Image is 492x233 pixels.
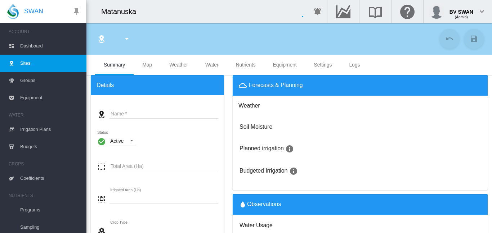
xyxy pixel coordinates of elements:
span: WATER [9,109,81,121]
button: Click to go to list of Sites [94,32,109,46]
md-icon: Go to the Data Hub [335,7,352,16]
span: Settings [314,62,332,68]
md-icon: icon-menu-down [122,35,131,43]
md-icon: icon-weather-cloudy [238,81,247,90]
span: Irrigation Plans [20,121,81,138]
md-icon: icon-chevron-down [478,7,486,16]
md-icon: icon-select [97,163,106,171]
span: Days we are going to water [287,168,298,174]
md-icon: icon-water [238,200,247,209]
img: SWAN-Landscape-Logo-Colour-drop.png [7,4,19,19]
md-icon: icon-content-save [470,35,478,43]
button: Cancel Changes [439,29,460,49]
span: Programs [20,201,81,219]
md-icon: Search the knowledge base [367,7,384,16]
img: profile.jpg [429,4,444,19]
md-icon: icon-information [289,167,298,175]
h3: Click to go to irrigation [240,124,272,130]
i: Active [97,137,106,146]
h3: Planned irrigation [240,145,481,153]
button: Save Changes [464,29,484,49]
md-icon: icon-pin [72,7,81,16]
span: Map [142,62,152,68]
span: Days we are going to water [284,146,294,152]
span: Coefficients [20,170,81,187]
span: (Admin) [455,15,468,19]
span: Nutrients [236,62,255,68]
span: Observations [238,201,281,207]
div: BV SWAN [449,5,473,13]
span: Logs [349,62,360,68]
md-icon: icon-bell-ring [313,7,322,16]
h3: Water Usage [240,221,450,229]
span: SWAN [24,7,43,16]
button: icon-waterObservations [238,200,281,209]
span: NUTRIENTS [9,190,81,201]
md-icon: Click here for help [399,7,416,16]
span: Equipment [273,62,297,68]
span: Summary [104,62,125,68]
md-icon: icon-map-marker-radius [97,110,106,119]
div: Active [110,138,124,144]
button: icon-bell-ring [310,4,325,19]
span: Weather [169,62,188,68]
span: Equipment [20,89,81,106]
md-icon: icon-map-marker-radius [97,35,106,43]
span: Forecasts & Planning [249,82,303,88]
span: Water [205,62,218,68]
md-icon: icon-undo [445,35,454,43]
span: CROPS [9,158,81,170]
md-select: Status : Active [109,135,136,146]
span: Groups [20,72,81,89]
span: Dashboard [20,37,81,55]
button: icon-menu-down [120,32,134,46]
h3: Budgeted Irrigation [240,167,481,175]
md-icon: icon-information [285,145,294,153]
h3: Weather [238,102,260,110]
span: ACCOUNT [9,26,81,37]
span: Budgets [20,138,81,155]
md-icon: icon-select-all [97,195,106,204]
div: Matanuska [101,6,143,17]
span: Sites [20,55,81,72]
span: Details [97,81,114,89]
